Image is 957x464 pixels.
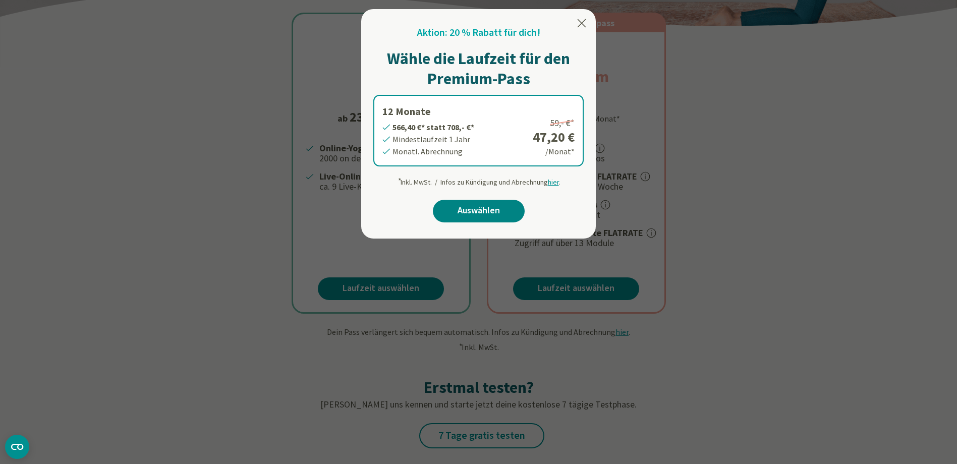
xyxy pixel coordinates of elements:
[397,172,560,188] div: Inkl. MwSt. / Infos zu Kündigung und Abrechnung .
[373,48,584,89] h1: Wähle die Laufzeit für den Premium-Pass
[548,178,559,187] span: hier
[5,435,29,459] button: CMP-Widget öffnen
[433,200,525,222] a: Auswählen
[417,25,540,40] h2: Aktion: 20 % Rabatt für dich!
